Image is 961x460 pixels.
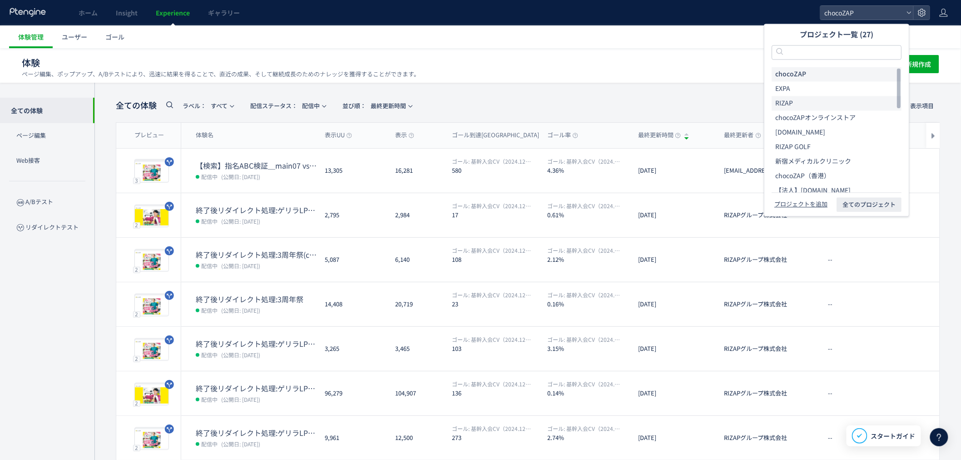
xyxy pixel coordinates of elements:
span: RIZAPグループ株式会社 [724,434,807,460]
span: -- [828,434,833,442]
dt: 0.14% [547,389,631,397]
button: ラベル：すべて [177,98,239,113]
span: -- [828,389,833,398]
span: (公開日: [DATE]) [221,262,260,270]
span: 基幹入会CV（2024.12～） [547,335,623,343]
div: 2,984 [388,193,445,237]
span: スタートガイド [871,431,916,441]
button: 全てのプロジェクト [837,197,902,212]
dt: 終了後リダイレクト処理:ゲリラLP→通常LP② [196,339,317,349]
span: 配信ステータス​： [250,101,297,110]
span: 最終更新者 [724,131,761,140]
button: 並び順：最終更新時間 [337,98,417,113]
dt: 3.15% [547,344,631,353]
dt: 273 [452,433,540,442]
span: chocoZAP（香港） [775,172,830,181]
span: すべて [183,98,228,113]
dt: 103 [452,344,540,353]
div: 96,279 [317,371,388,415]
div: 9,961 [317,416,388,460]
span: 基幹入会CV（2024.12～） [452,202,531,210]
span: 基幹入会CV（2024.12～） [452,157,531,165]
span: ホーム [79,8,98,17]
h2: プロジェクト一覧 (27) [772,24,902,44]
span: RIZAPグループ株式会社 [724,255,807,282]
div: 2 [133,355,140,362]
span: 基幹入会CV（2024.12～） [547,380,623,388]
span: ユーザー [62,32,87,41]
dt: 【検索】指名ABC検証＿main07 vs beginneradmn-01/ vs /main-07 [196,160,317,171]
span: 基幹入会CV（2024.12～） [547,157,623,165]
span: [DOMAIN_NAME] [775,128,825,137]
img: 94690efdb7f001d177019baad5bf25841751857657372.jpeg [135,206,168,227]
dt: 2.74% [547,433,631,442]
dt: 0.16% [547,300,631,308]
div: 5,087 [317,238,388,282]
dt: 108 [452,255,540,264]
span: ゴール [105,32,124,41]
span: 配信中 [201,172,218,181]
span: 体験管理 [18,32,44,41]
span: ギャラリー [208,8,240,17]
img: 94690efdb7f001d177019baad5bf25841755242062869.jpeg [135,250,168,271]
span: 最終更新時間 [342,98,406,113]
span: EXPA [775,85,790,94]
img: 94690efdb7f001d177019baad5bf25841757571434963.jpeg [135,161,168,182]
span: 基幹入会CV（2024.12～） [547,425,623,432]
dt: 580 [452,166,540,175]
span: 表示項目 [911,103,934,109]
div: [DATE] [631,371,717,415]
div: 3,465 [388,327,445,371]
span: (公開日: [DATE]) [221,217,260,225]
span: 基幹入会CV（2024.12～） [452,380,531,388]
dt: 23 [452,300,540,308]
span: Experience [156,8,190,17]
div: 6,140 [388,238,445,282]
button: 表示項目 [894,98,940,113]
span: RIZAPグループ株式会社 [724,389,807,415]
div: 104,907 [388,371,445,415]
div: 3 [133,177,140,184]
span: ゴール到達[GEOGRAPHIC_DATA] [452,131,546,140]
span: 配信中 [201,305,218,315]
span: 並び順： [342,101,366,110]
span: 【法人】[DOMAIN_NAME] [775,186,851,195]
span: (公開日: [DATE]) [221,306,260,314]
span: 配信中 [201,439,218,448]
span: 配信中 [201,261,218,270]
dt: 終了後リダイレクト処理:3周年祭 [196,294,317,305]
span: 基幹入会CV（2024.12～） [452,425,531,432]
dt: 終了後リダイレクト処理:3周年祭(copy) [196,250,317,260]
span: 基幹入会CV（2024.12～） [452,335,531,343]
span: chocoZAP [822,6,903,20]
span: ゴール率 [547,131,578,140]
dt: 136 [452,389,540,397]
img: e7a5a18f2c6230f73e8a26be341dba451751857522430.jpeg [135,429,168,450]
button: 配信ステータス​：配信中 [244,98,331,113]
span: 配信中 [201,216,218,225]
img: e7a5a18f2c6230f73e8a26be341dba451751857885681.jpeg [135,340,168,360]
div: 20,719 [388,282,445,326]
span: (公開日: [DATE]) [221,173,260,180]
h1: 体験 [22,56,848,70]
span: Insight [116,8,138,17]
span: 基幹入会CV（2024.12～） [547,291,623,299]
div: 2 [133,222,140,228]
dt: 2.12% [547,255,631,264]
span: -- [828,300,833,309]
span: 配信中 [250,98,320,113]
div: [DATE] [631,193,717,237]
div: 13,305 [317,149,388,193]
span: 基幹入会CV（2024.12～） [452,246,531,254]
span: chocoZAPオンラインストア [775,114,856,123]
span: -- [828,345,833,353]
span: RIZAPグループ株式会社 [724,300,807,326]
img: 94690efdb7f001d177019baad5bf25841751857624834.jpeg [135,384,168,405]
div: 12,500 [388,416,445,460]
p: ページ編集、ポップアップ、A/Bテストにより、迅速に結果を得ることで、直近の成果、そして継続成長のためのナレッジを獲得することができます。 [22,70,420,78]
span: RIZAPグループ株式会社 [724,345,807,371]
span: 基幹入会CV（2024.12～） [547,202,623,210]
span: 最終更新時間 [638,131,681,140]
span: (公開日: [DATE]) [221,395,260,403]
div: 3,265 [317,327,388,371]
